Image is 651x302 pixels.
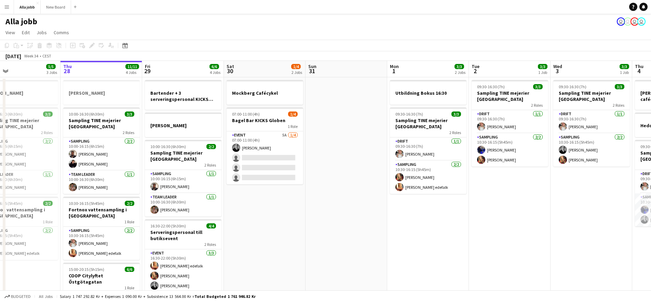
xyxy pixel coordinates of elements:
app-job-card: Utbildning Bokus 16:30 [390,80,466,105]
h3: [PERSON_NAME] [63,90,140,96]
app-card-role: Drift1/109:30-16:30 (7h)[PERSON_NAME] [472,110,548,133]
app-job-card: 09:30-16:30 (7h)3/3Sampling TINE mejerier [GEOGRAPHIC_DATA]2 RolesDrift1/109:30-16:30 (7h)[PERSON... [472,80,548,167]
span: 1/4 [288,111,298,117]
app-job-card: 10:00-16:30 (6h30m)3/3Sampling TINE mejerier [GEOGRAPHIC_DATA]2 RolesSampling2/210:00-16:15 (6h15... [63,107,140,194]
span: 11/11 [125,64,139,69]
span: 3/3 [538,64,547,69]
span: 30 [226,67,234,75]
app-user-avatar: August Löfgren [637,17,646,26]
div: 3 Jobs [46,70,57,75]
h3: Sampling TINE mejerier [GEOGRAPHIC_DATA] [390,117,466,130]
div: 4 Jobs [210,70,220,75]
span: Tue [472,63,479,69]
h3: Sampling TINE mejerier [GEOGRAPHIC_DATA] [63,117,140,130]
span: 3/3 [620,64,629,69]
span: Budgeted [11,294,31,299]
app-job-card: 07:00-11:00 (4h)1/4Bagel Bar KICKS Globen1 RoleEvent5A1/407:00-11:00 (4h)[PERSON_NAME] [227,107,303,184]
span: View [5,29,15,36]
app-user-avatar: Stina Dahl [617,17,625,26]
app-card-role: Event3/316:30-22:00 (5h30m)[PERSON_NAME] edefalk[PERSON_NAME][PERSON_NAME] [145,249,221,292]
span: All jobs [38,294,54,299]
app-card-role: Team Leader1/110:00-16:30 (6h30m)[PERSON_NAME] [145,193,221,216]
app-job-card: [PERSON_NAME] [63,80,140,105]
h1: Alla jobb [5,16,37,27]
span: 07:00-11:00 (4h) [232,111,260,117]
span: 3/3 [451,111,461,117]
span: Fri [145,63,150,69]
span: 09:30-16:30 (7h) [559,84,586,89]
app-job-card: 10:00-16:30 (6h30m)2/2Sampling TINE mejerier [GEOGRAPHIC_DATA]2 RolesSampling1/110:00-16:15 (6h15... [145,140,221,216]
span: 3/3 [125,111,134,117]
span: Thu [635,63,643,69]
h3: Fortnox vattensampling i [GEOGRAPHIC_DATA] [63,207,140,219]
div: Salary 1 747 292.82 kr + Expenses 1 090.00 kr + Subsistence 13 564.00 kr = [60,294,256,299]
a: Edit [19,28,32,37]
a: View [3,28,18,37]
span: 10:00-16:30 (6h30m) [150,144,186,149]
span: 3 [552,67,562,75]
span: 15:00-20:15 (5h15m) [69,267,104,272]
div: CEST [42,53,51,58]
h3: Utbildning Bokus 16:30 [390,90,466,96]
app-card-role: Sampling2/210:30-16:15 (5h45m)[PERSON_NAME][PERSON_NAME] [553,133,630,167]
h3: Sampling TINE mejerier [GEOGRAPHIC_DATA] [472,90,548,102]
span: 28 [62,67,72,75]
h3: COOP Citylyftet Östgötagatan [63,273,140,285]
span: Thu [63,63,72,69]
div: 2 Jobs [455,70,465,75]
app-user-avatar: Hedda Lagerbielke [624,17,632,26]
button: Alla jobb [14,0,41,14]
span: 3/3 [533,84,543,89]
span: Sun [308,63,316,69]
span: 1 Role [43,219,53,224]
span: 2/2 [125,201,134,206]
a: Jobs [34,28,50,37]
app-card-role: Sampling1/110:00-16:15 (6h15m)[PERSON_NAME] [145,170,221,193]
span: 6/6 [125,267,134,272]
span: 3/3 [43,111,53,117]
app-card-role: Drift1/109:30-16:30 (7h)[PERSON_NAME] [390,137,466,161]
app-card-role: Event5A1/407:00-11:00 (4h)[PERSON_NAME] [227,131,303,184]
span: Sat [227,63,234,69]
span: 2 Roles [123,130,134,135]
span: 2/2 [206,144,216,149]
app-job-card: Mockberg Cafécykel [227,80,303,105]
app-job-card: [PERSON_NAME] [145,113,221,137]
div: [DATE] [5,53,21,60]
app-job-card: 09:30-16:30 (7h)3/3Sampling TINE mejerier [GEOGRAPHIC_DATA]2 RolesDrift1/109:30-16:30 (7h)[PERSON... [390,107,466,194]
span: Comms [54,29,69,36]
span: 10:00-16:30 (6h30m) [69,111,104,117]
span: 1 Role [288,124,298,129]
span: Edit [22,29,30,36]
app-job-card: 10:30-16:15 (5h45m)2/2Fortnox vattensampling i [GEOGRAPHIC_DATA]1 RoleSampling2/210:30-16:15 (5h4... [63,197,140,260]
h3: Bartender + 3 serveringspersonal KICKS Globen [145,90,221,102]
button: New Board [41,0,71,14]
span: 2 Roles [613,103,624,108]
div: 1 Job [538,70,547,75]
span: 10:30-16:15 (5h45m) [69,201,104,206]
span: 29 [144,67,150,75]
app-card-role: Sampling2/210:30-16:15 (5h45m)[PERSON_NAME][PERSON_NAME] edefalk [63,227,140,260]
span: 2 Roles [449,130,461,135]
div: Bartender + 3 serveringspersonal KICKS Globen [145,80,221,110]
app-user-avatar: Hedda Lagerbielke [630,17,639,26]
app-card-role: Drift1/109:30-16:30 (7h)[PERSON_NAME] [553,110,630,133]
div: 2 Jobs [291,70,302,75]
span: Jobs [37,29,47,36]
h3: Bagel Bar KICKS Globen [227,117,303,123]
span: Week 34 [23,53,40,58]
a: Comms [51,28,72,37]
span: 4/4 [206,223,216,228]
h3: Sampling TINE mejerier [GEOGRAPHIC_DATA] [145,150,221,162]
span: 31 [307,67,316,75]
